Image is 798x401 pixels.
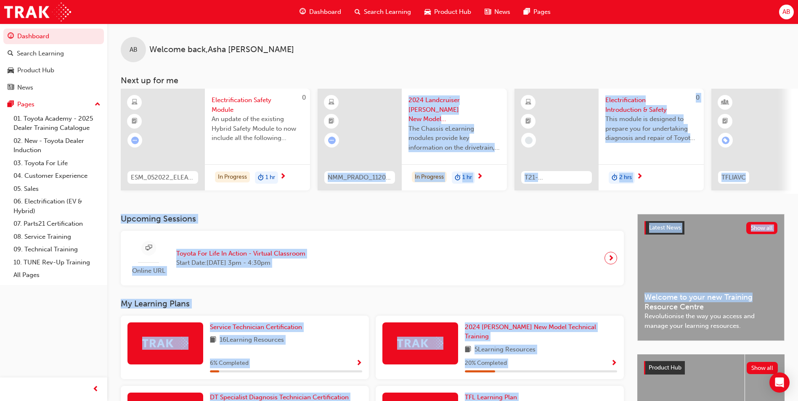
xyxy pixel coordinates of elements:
span: next-icon [477,173,483,181]
span: next-icon [636,173,643,181]
span: learningResourceType_ELEARNING-icon [329,97,334,108]
span: book-icon [465,345,471,355]
span: booktick-icon [132,116,138,127]
span: prev-icon [93,384,99,395]
button: AB [779,5,794,19]
span: 0 [302,94,306,101]
span: next-icon [608,252,614,264]
span: duration-icon [455,172,461,183]
a: 2024 [PERSON_NAME] New Model Technical Training [465,322,617,341]
span: learningResourceType_ELEARNING-icon [132,97,138,108]
span: Start Date: [DATE] 3pm - 4:30pm [176,258,305,268]
a: News [3,80,104,95]
span: search-icon [8,50,13,58]
span: duration-icon [258,172,264,183]
span: Online URL [127,266,170,276]
img: Trak [142,337,188,350]
span: 2024 Landcruiser [PERSON_NAME] New Model Mechanisms - Chassis 2 [408,95,500,124]
a: Latest NewsShow allWelcome to your new Training Resource CentreRevolutionise the way you access a... [637,214,785,341]
span: learningResourceType_ELEARNING-icon [525,97,531,108]
a: Service Technician Certification [210,322,305,332]
span: Product Hub [434,7,471,17]
span: up-icon [95,99,101,110]
span: Show Progress [611,360,617,367]
button: DashboardSearch LearningProduct HubNews [3,27,104,97]
span: AB [130,45,138,55]
span: 0 [696,94,700,101]
span: Welcome to your new Training Resource Centre [644,293,777,311]
span: learningRecordVerb_NONE-icon [525,137,533,144]
span: booktick-icon [525,116,531,127]
span: 20 % Completed [465,359,507,368]
span: guage-icon [8,33,14,40]
a: Product HubShow all [644,361,778,375]
span: news-icon [485,7,491,17]
a: 06. Electrification (EV & Hybrid) [10,195,104,217]
span: Show Progress [356,360,362,367]
span: pages-icon [524,7,530,17]
a: 02. New - Toyota Dealer Induction [10,135,104,157]
span: TFL Learning Plan [465,393,517,401]
a: Online URLToyota For Life In Action - Virtual ClassroomStart Date:[DATE] 3pm - 4:30pm [127,237,617,279]
span: News [494,7,510,17]
span: next-icon [280,173,286,181]
span: T21-FOD_HVIS_PREREQ [525,173,589,182]
span: The Chassis eLearning modules provide key information on the drivetrain, suspension, brake and st... [408,124,500,153]
span: learningRecordVerb_ENROLL-icon [722,137,729,144]
span: An update of the existing Hybrid Safety Module to now include all the following electrification v... [212,114,303,143]
a: 0T21-FOD_HVIS_PREREQElectrification Introduction & SafetyThis module is designed to prepare you f... [514,89,704,190]
a: news-iconNews [478,3,517,21]
span: TFLIAVC [721,173,746,182]
span: 5 Learning Resources [475,345,536,355]
span: 2024 [PERSON_NAME] New Model Technical Training [465,323,596,340]
div: Product Hub [17,66,54,75]
span: sessionType_ONLINE_URL-icon [146,243,152,253]
a: 08. Service Training [10,230,104,243]
span: Service Technician Certification [210,323,302,331]
span: Toyota For Life In Action - Virtual Classroom [176,249,305,259]
a: Search Learning [3,46,104,61]
span: 1 hr [265,173,275,182]
a: Latest NewsShow all [644,221,777,235]
span: news-icon [8,84,14,92]
a: search-iconSearch Learning [348,3,418,21]
span: guage-icon [300,7,306,17]
span: DT Specialist Diagnosis Technician Certification [210,393,349,401]
span: pages-icon [8,101,14,108]
h3: Upcoming Sessions [121,214,624,224]
span: learningRecordVerb_ATTEMPT-icon [328,137,336,144]
a: guage-iconDashboard [293,3,348,21]
img: Trak [397,337,443,350]
span: search-icon [355,7,361,17]
span: AB [782,7,790,17]
span: Product Hub [649,364,681,371]
button: Pages [3,97,104,112]
span: 16 Learning Resources [220,335,284,346]
span: car-icon [424,7,431,17]
span: 6 % Completed [210,359,249,368]
span: Revolutionise the way you access and manage your learning resources. [644,311,777,330]
h3: Next up for me [107,76,798,85]
div: Search Learning [17,49,64,58]
a: All Pages [10,269,104,282]
span: duration-icon [612,172,618,183]
button: Show all [747,362,778,374]
span: 2 hrs [619,173,632,182]
span: ESM_052022_ELEARN [131,173,195,182]
a: 03. Toyota For Life [10,157,104,170]
h3: My Learning Plans [121,299,624,309]
span: learningRecordVerb_ATTEMPT-icon [131,137,139,144]
button: Show all [746,222,778,234]
span: Welcome back , Asha [PERSON_NAME] [149,45,294,55]
div: In Progress [215,171,250,183]
a: 01. Toyota Academy - 2025 Dealer Training Catalogue [10,112,104,135]
a: car-iconProduct Hub [418,3,478,21]
a: 0ESM_052022_ELEARNElectrification Safety ModuleAn update of the existing Hybrid Safety Module to ... [121,89,310,190]
span: car-icon [8,67,14,74]
span: booktick-icon [329,116,334,127]
a: pages-iconPages [517,3,557,21]
img: Trak [4,3,71,21]
span: Dashboard [309,7,341,17]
